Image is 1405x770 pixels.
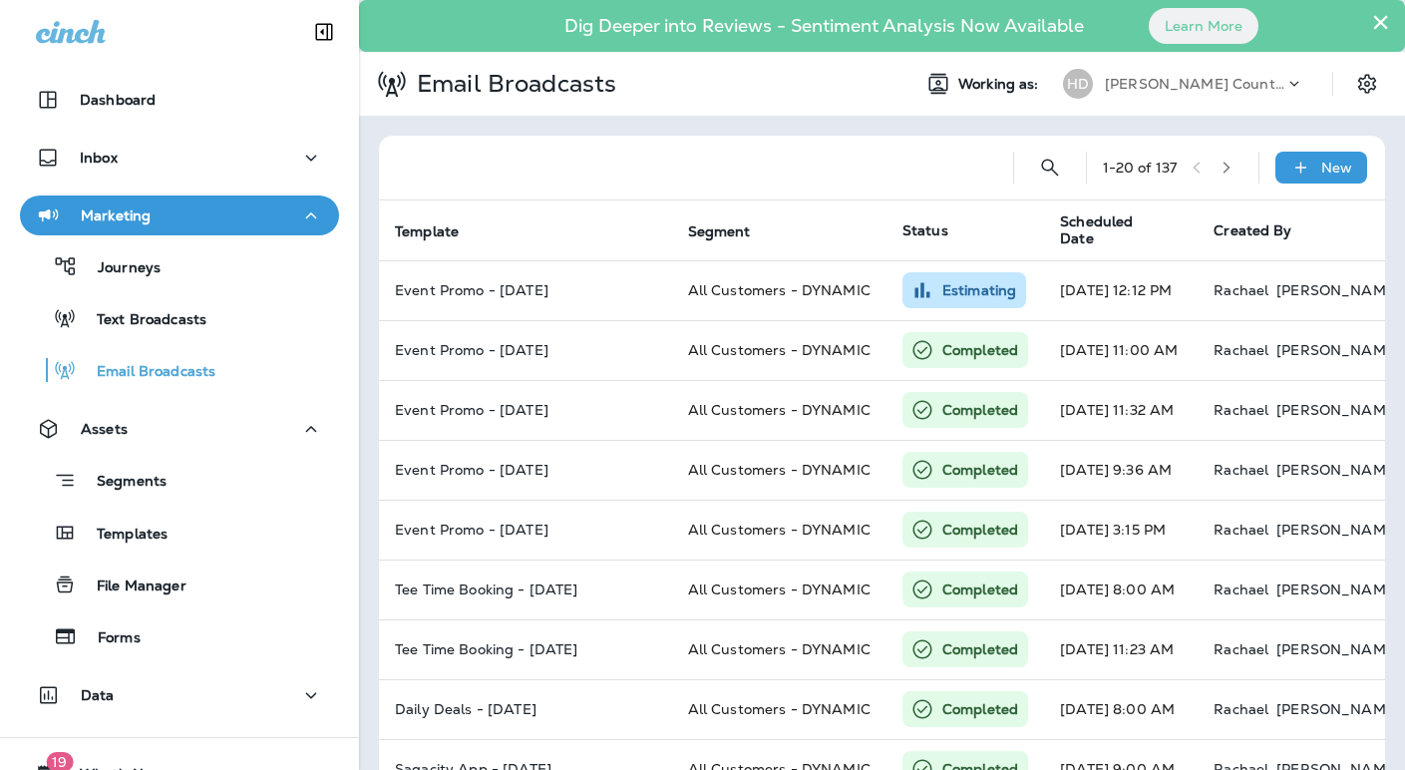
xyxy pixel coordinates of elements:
button: Marketing [20,195,339,235]
p: Journeys [78,259,161,278]
p: Dashboard [80,92,156,108]
td: [DATE] 12:12 PM [1044,260,1198,320]
button: Settings [1349,66,1385,102]
button: Text Broadcasts [20,297,339,339]
p: Rachael [1214,282,1268,298]
p: Dig Deeper into Reviews - Sentiment Analysis Now Available [507,23,1142,29]
div: HD [1063,69,1093,99]
p: Completed [942,340,1018,360]
button: Inbox [20,138,339,178]
p: [PERSON_NAME] [1276,402,1400,418]
p: Rachael [1214,522,1268,538]
p: Email Broadcasts [409,69,616,99]
span: All Customers - DYNAMIC [688,580,871,598]
p: Event Promo - 9/12/25 [395,402,656,418]
p: Completed [942,400,1018,420]
span: Working as: [958,76,1043,93]
span: All Customers - DYNAMIC [688,341,871,359]
span: Created By [1214,221,1291,239]
p: Completed [942,520,1018,540]
span: All Customers - DYNAMIC [688,700,871,718]
td: [DATE] 11:23 AM [1044,619,1198,679]
p: [PERSON_NAME] [1276,701,1400,717]
p: [PERSON_NAME] [1276,342,1400,358]
div: 1 - 20 of 137 [1103,160,1178,176]
p: Segments [77,473,167,493]
button: Data [20,675,339,715]
span: Scheduled Date [1060,213,1190,247]
span: All Customers - DYNAMIC [688,640,871,658]
p: Rachael [1214,462,1268,478]
p: Forms [78,629,141,648]
p: Text Broadcasts [77,311,206,330]
p: Assets [81,421,128,437]
p: Completed [942,460,1018,480]
span: Scheduled Date [1060,213,1164,247]
p: Templates [77,526,168,545]
p: Completed [942,699,1018,719]
p: [PERSON_NAME] Country Club [1105,76,1284,92]
p: Rachael [1214,402,1268,418]
button: Journeys [20,245,339,287]
p: Tee Time Booking - 8/7/25 [395,641,656,657]
td: [DATE] 11:32 AM [1044,380,1198,440]
p: [PERSON_NAME] [1276,462,1400,478]
p: New [1321,160,1352,176]
button: Close [1371,6,1390,38]
p: Inbox [80,150,118,166]
span: All Customers - DYNAMIC [688,281,871,299]
button: Forms [20,615,339,657]
button: File Manager [20,564,339,605]
p: Rachael [1214,581,1268,597]
p: Event Promo - 9/4/25 [395,462,656,478]
p: Completed [942,579,1018,599]
button: Search Email Broadcasts [1030,148,1070,188]
p: [PERSON_NAME] [1276,581,1400,597]
p: Event Promo - 9/19/25 [395,342,656,358]
p: Rachael [1214,342,1268,358]
span: All Customers - DYNAMIC [688,401,871,419]
td: [DATE] 3:15 PM [1044,500,1198,560]
p: Estimating [942,280,1016,300]
p: Event Promo - 10/3/25 [395,282,656,298]
p: Daily Deals - 7/24/25 [395,701,656,717]
span: Segment [688,223,751,240]
button: Templates [20,512,339,554]
button: Collapse Sidebar [296,12,352,52]
p: Data [81,687,115,703]
p: Completed [942,639,1018,659]
td: [DATE] 8:00 AM [1044,560,1198,619]
p: [PERSON_NAME] [1276,522,1400,538]
span: All Customers - DYNAMIC [688,461,871,479]
button: Dashboard [20,80,339,120]
td: [DATE] 11:00 AM [1044,320,1198,380]
p: Marketing [81,207,151,223]
span: Template [395,223,459,240]
button: Assets [20,409,339,449]
p: Rachael [1214,701,1268,717]
p: Email Broadcasts [77,363,215,382]
p: [PERSON_NAME] [1276,282,1400,298]
button: Email Broadcasts [20,349,339,391]
button: Segments [20,459,339,502]
p: [PERSON_NAME] [1276,641,1400,657]
p: Event Promo - 8/26/25 [395,522,656,538]
p: Rachael [1214,641,1268,657]
span: Template [395,222,485,240]
button: Learn More [1149,8,1258,44]
td: [DATE] 8:00 AM [1044,679,1198,739]
p: File Manager [77,577,186,596]
p: Tee Time Booking - 8/22/25 [395,581,656,597]
span: Segment [688,222,777,240]
span: Status [902,221,948,239]
td: [DATE] 9:36 AM [1044,440,1198,500]
span: All Customers - DYNAMIC [688,521,871,539]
